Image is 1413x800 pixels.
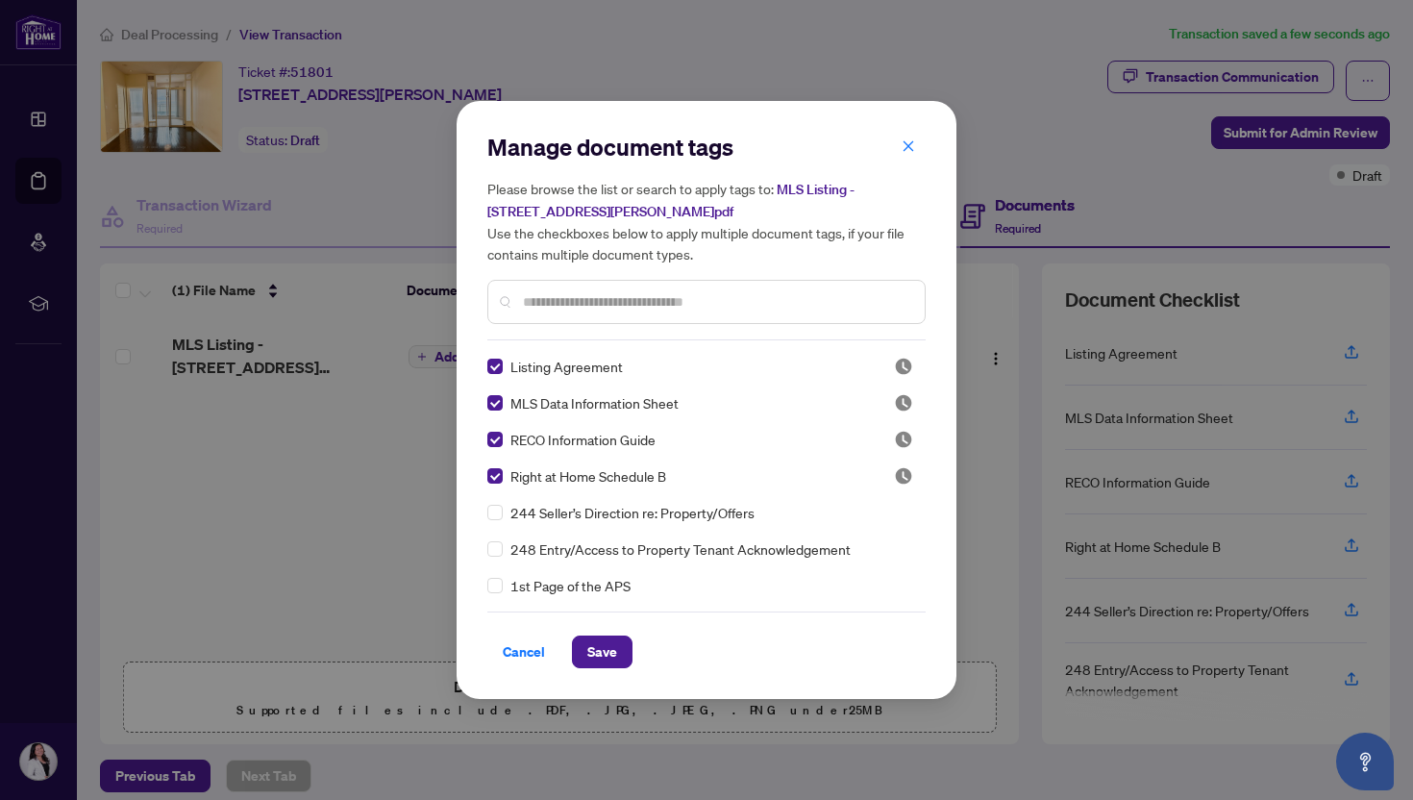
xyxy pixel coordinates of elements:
img: status [894,466,913,486]
span: Right at Home Schedule B [510,465,666,487]
span: 248 Entry/Access to Property Tenant Acknowledgement [510,538,851,560]
span: close [902,139,915,153]
span: Listing Agreement [510,356,623,377]
span: Pending Review [894,357,913,376]
span: Pending Review [894,466,913,486]
span: 244 Seller’s Direction re: Property/Offers [510,502,755,523]
span: RECO Information Guide [510,429,656,450]
span: Pending Review [894,393,913,412]
span: Pending Review [894,430,913,449]
img: status [894,393,913,412]
h2: Manage document tags [487,132,926,162]
img: status [894,430,913,449]
h5: Please browse the list or search to apply tags to: Use the checkboxes below to apply multiple doc... [487,178,926,264]
span: Save [587,637,617,667]
span: Cancel [503,637,545,667]
button: Cancel [487,636,560,668]
span: MLS Data Information Sheet [510,392,679,413]
span: 1st Page of the APS [510,575,631,596]
button: Save [572,636,632,668]
img: status [894,357,913,376]
button: Open asap [1336,733,1394,790]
